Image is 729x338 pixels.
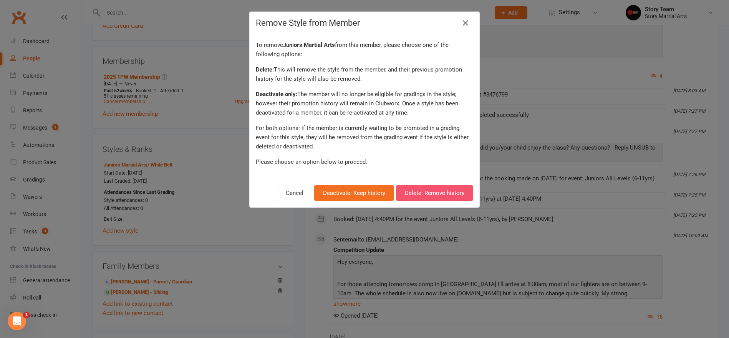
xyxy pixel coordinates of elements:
[8,312,26,330] iframe: Intercom live chat
[256,91,297,98] strong: Deactivate only:
[396,185,473,201] button: Delete: Remove history
[256,18,473,28] h4: Remove Style from Member
[256,66,274,73] strong: Delete:
[256,40,473,59] div: To remove from this member, please choose one of the following options:
[256,90,473,117] div: The member will no longer be eligible for gradings in the style; however their promotion history ...
[256,65,473,83] div: This will remove the style from the member, and their previous promotion history for the style wi...
[314,185,394,201] button: Deactivate: Keep history
[277,185,312,201] button: Cancel
[256,123,473,151] div: For both options: if the member is currently waiting to be promoted in a grading event for this s...
[459,17,472,29] a: Close
[283,42,335,48] strong: Juniors Martial Arts
[256,157,473,167] div: Please choose an option below to proceed.
[23,312,30,318] span: 1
